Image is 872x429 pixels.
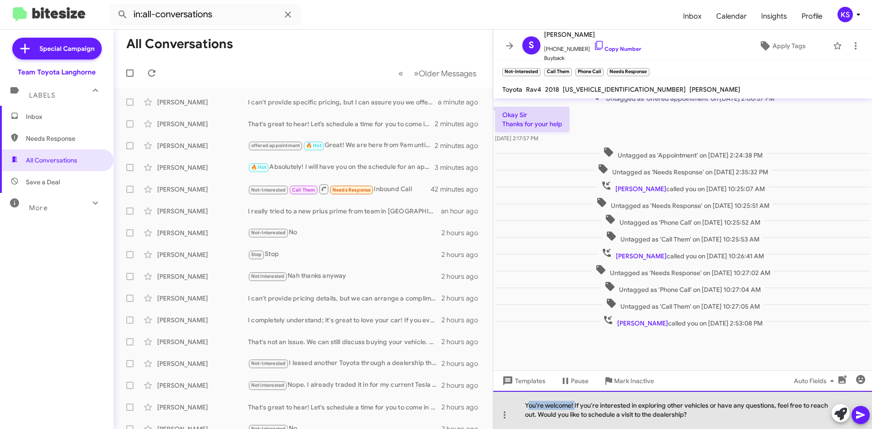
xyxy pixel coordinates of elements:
span: Untagged as 'Call Them' on [DATE] 10:27:05 AM [602,298,763,311]
div: a minute ago [438,98,486,107]
span: Inbox [26,112,103,121]
span: 2018 [545,85,559,94]
div: I can't provide pricing details, but we can arrange a complimentary appraisal for your Sienna. Wo... [248,294,441,303]
div: [PERSON_NAME] [157,185,248,194]
div: I completely understand; it's great to love your car! If you ever change your mind or want to exp... [248,316,441,325]
div: 42 minutes ago [431,185,486,194]
div: [PERSON_NAME] [157,98,248,107]
span: More [29,204,48,212]
div: No [248,227,441,238]
span: offered appointment [251,143,300,148]
a: Inbox [676,3,709,30]
div: [PERSON_NAME] [157,207,248,216]
span: 🔥 Hot [251,164,267,170]
a: Special Campaign [12,38,102,59]
div: [PERSON_NAME] [157,272,248,281]
button: Templates [493,373,553,389]
div: 2 minutes ago [435,141,486,150]
span: All Conversations [26,156,77,165]
span: [PERSON_NAME] [617,319,668,327]
div: That's great to hear! Let's schedule a time for you to come in and get an appraisal for your High... [248,403,441,412]
h1: All Conversations [126,37,233,51]
span: « [398,68,403,79]
span: [PERSON_NAME] [616,252,667,260]
span: Not-Interested [251,230,286,236]
span: Buyback [544,54,641,63]
span: Apply Tags [773,38,806,54]
div: 2 hours ago [441,228,486,237]
span: Untagged as 'Appointment' on [DATE] 2:24:38 PM [599,147,766,160]
span: Labels [29,91,55,99]
div: Great! We are here from 9am until 6pm on Saturdays, what time would you like to come in? [248,140,435,151]
div: 2 hours ago [441,337,486,346]
span: Not Interested [251,382,285,388]
span: Untagged as 'Call Them' on [DATE] 10:25:53 AM [602,231,763,244]
small: Not-Interested [502,68,540,76]
span: Rav4 [526,85,541,94]
span: Not-Interested [251,187,286,193]
div: That's great to hear! Let’s schedule a time for you to come in and get an offer. When are you ava... [248,119,435,128]
div: I really tried to a new prius prime from team in [GEOGRAPHIC_DATA]. But the add ons were over 2k$... [248,207,441,216]
div: KS [837,7,853,22]
div: Nah thanks anyway [248,271,441,281]
div: 2 hours ago [441,250,486,259]
a: Copy Number [594,45,641,52]
button: KS [830,7,862,22]
span: [PERSON_NAME] [544,29,641,40]
span: Toyota [502,85,522,94]
div: [PERSON_NAME] [157,381,248,390]
div: [PERSON_NAME] [157,294,248,303]
span: Older Messages [419,69,476,79]
small: Needs Response [607,68,649,76]
span: called you on [DATE] 10:25:07 AM [597,180,768,193]
span: Not Interested [251,273,285,279]
span: Profile [794,3,830,30]
div: Team Toyota Langhorne [18,68,96,77]
span: called you on [DATE] 10:26:41 AM [598,247,768,261]
div: Stop [248,249,441,260]
p: Okay Sir Thanks for your help [495,107,570,132]
div: 2 hours ago [441,294,486,303]
div: [PERSON_NAME] [157,163,248,172]
span: » [414,68,419,79]
a: Calendar [709,3,754,30]
span: [PERSON_NAME] [615,185,666,193]
span: [PHONE_NUMBER] [544,40,641,54]
div: [PERSON_NAME] [157,403,248,412]
input: Search [110,4,301,25]
div: 2 hours ago [441,381,486,390]
button: Next [408,64,482,83]
span: Needs Response [26,134,103,143]
span: S [529,38,534,53]
span: 🔥 Hot [306,143,322,148]
div: [PERSON_NAME] [157,119,248,128]
span: Needs Response [332,187,371,193]
div: [PERSON_NAME] [157,337,248,346]
span: Untagged as 'Phone Call' on [DATE] 10:27:04 AM [601,281,764,294]
button: Mark Inactive [596,373,661,389]
div: 2 minutes ago [435,119,486,128]
span: Templates [500,373,545,389]
span: Untagged as 'Phone Call' on [DATE] 10:25:52 AM [601,214,764,227]
div: [PERSON_NAME] [157,359,248,368]
small: Call Them [544,68,571,76]
div: [PERSON_NAME] [157,316,248,325]
div: Inbound Call [248,183,431,195]
div: That's not an issue. We can still discuss buying your vehicle. Let's set up an appointment to eva... [248,337,441,346]
span: Insights [754,3,794,30]
span: Untagged as 'Needs Response' on [DATE] 2:35:32 PM [594,163,772,177]
div: Nope. I already traded it in for my current Tesla Model Y back on [DATE] when I took delivery of it [248,380,441,390]
div: [PERSON_NAME] [157,228,248,237]
span: Special Campaign [40,44,94,53]
span: called you on [DATE] 2:53:08 PM [599,315,766,328]
div: Absolutely! I will have you on the schedule for an appraisal on [DATE]! [248,162,435,173]
span: [US_VEHICLE_IDENTIFICATION_NUMBER] [563,85,686,94]
div: 2 hours ago [441,272,486,281]
nav: Page navigation example [393,64,482,83]
div: I leased another Toyota through a dealership that appreciated my business & offered me a better d... [248,358,441,369]
div: [PERSON_NAME] [157,250,248,259]
button: Pause [553,373,596,389]
div: 2 hours ago [441,403,486,412]
span: Pause [571,373,589,389]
